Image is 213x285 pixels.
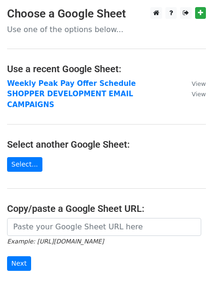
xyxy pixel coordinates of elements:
[7,238,104,245] small: Example: [URL][DOMAIN_NAME]
[7,25,206,34] p: Use one of the options below...
[7,256,31,271] input: Next
[7,203,206,214] h4: Copy/paste a Google Sheet URL:
[182,79,206,88] a: View
[7,157,42,172] a: Select...
[192,91,206,98] small: View
[192,80,206,87] small: View
[7,79,136,88] a: Weekly Peak Pay Offer Schedule
[182,90,206,98] a: View
[7,218,201,236] input: Paste your Google Sheet URL here
[7,139,206,150] h4: Select another Google Sheet:
[7,7,206,21] h3: Choose a Google Sheet
[7,90,133,109] a: SHOPPER DEVELOPMENT EMAIL CAMPAIGNS
[7,63,206,75] h4: Use a recent Google Sheet:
